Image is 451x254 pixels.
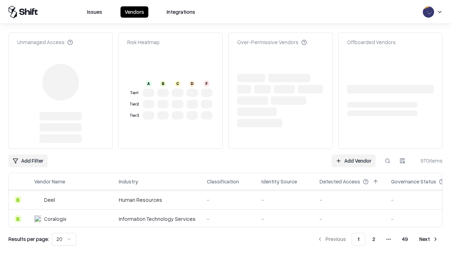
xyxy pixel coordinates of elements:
button: Add Filter [8,155,48,167]
img: Deel [34,196,41,203]
div: - [207,215,250,223]
nav: pagination [313,233,443,246]
div: F [204,81,209,86]
div: - [261,215,308,223]
div: Industry [119,178,138,185]
div: Governance Status [391,178,436,185]
div: Coralogix [44,215,66,223]
button: 1 [352,233,365,246]
button: 2 [367,233,381,246]
div: Human Resources [119,196,196,204]
div: A [146,81,152,86]
div: Over-Permissive Vendors [237,38,307,46]
div: Tier 1 [129,90,140,96]
div: Risk Heatmap [127,38,160,46]
p: Results per page: [8,235,49,243]
div: - [261,196,308,204]
div: B [14,196,21,203]
div: C [175,81,180,86]
button: Integrations [162,6,199,18]
div: Unmanaged Access [17,38,73,46]
div: Information Technology Services [119,215,196,223]
img: Coralogix [34,215,41,222]
div: D [189,81,195,86]
div: 970 items [414,157,443,164]
div: B [160,81,166,86]
a: Add Vendor [332,155,376,167]
div: Vendor Name [34,178,65,185]
div: Offboarded Vendors [347,38,396,46]
button: 49 [396,233,414,246]
div: - [320,196,380,204]
div: Tier 2 [129,101,140,107]
div: Identity Source [261,178,297,185]
button: Issues [83,6,106,18]
button: Vendors [121,6,148,18]
div: Deel [44,196,55,204]
div: - [207,196,250,204]
div: - [320,215,380,223]
div: Classification [207,178,239,185]
div: Tier 3 [129,113,140,119]
div: Detected Access [320,178,360,185]
button: Next [415,233,443,246]
div: B [14,215,21,222]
